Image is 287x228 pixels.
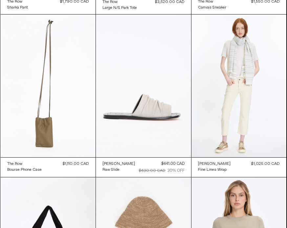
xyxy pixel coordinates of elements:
img: Lauren Manoogian Fine Lines Wrap [191,14,287,157]
div: $441.00 CAD [161,161,185,167]
div: Raw Slide [102,167,120,173]
div: $630.00 CAD [139,168,166,174]
div: The Row [7,161,22,167]
div: 30% OFF [167,168,185,174]
a: Bourse Phone Case [7,167,42,173]
a: The Row [7,161,42,167]
div: $1,025.00 CAD [251,161,280,167]
a: [PERSON_NAME] [102,161,135,167]
div: $1,110.00 CAD [63,161,89,167]
img: Lauren Manoogian Raw Slide [96,14,191,158]
a: Fine Lines Wrap [198,167,231,173]
a: [PERSON_NAME] [198,161,231,167]
a: Large N/S Park Tote [102,5,137,11]
img: The Row Bourse Phone Case [1,14,96,157]
div: Fine Lines Wrap [198,167,227,173]
a: Canvas Sneaker [198,5,226,11]
a: Sharka Pant [7,5,28,11]
a: Raw Slide [102,167,135,173]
